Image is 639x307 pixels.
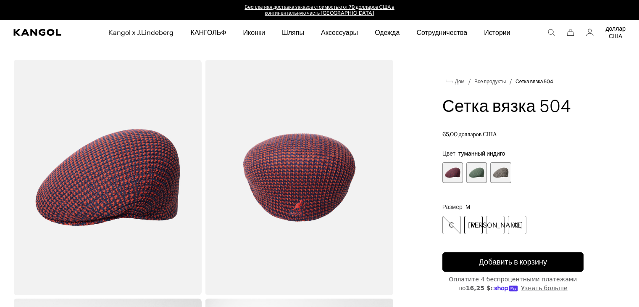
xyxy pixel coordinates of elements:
[442,99,571,116] font: Сетка вязка 504
[547,29,555,36] summary: Искать здесь
[442,203,463,211] font: Размер
[466,162,487,183] label: Глубокий изумруд
[233,4,406,16] slideshow-component: Панель объявлений
[446,78,465,85] a: Дом
[490,162,511,183] div: 3 из 3
[586,29,594,36] a: Счет
[468,77,471,86] font: /
[605,25,626,40] button: доллар США
[455,78,465,85] font: Дом
[442,162,463,183] div: 1 из 3
[321,28,358,37] font: Аксессуары
[484,28,510,37] font: Истории
[100,20,182,45] a: Kangol x J.Lindeberg
[375,28,400,37] font: Одежда
[245,4,394,16] a: Бесплатная доставка заказов стоимостью от 79 долларов США в континентальную часть [GEOGRAPHIC_DATA]
[282,28,304,37] font: Шляпы
[476,20,519,45] a: Истории
[465,203,471,211] font: М
[442,150,455,157] font: Цвет
[13,60,202,295] img: цвет-туманно-индиго
[509,77,512,86] font: /
[474,78,506,85] font: Все продукты
[567,29,574,36] button: Корзина
[273,20,313,45] a: Шляпы
[233,4,406,16] div: 1 из 2
[243,28,266,37] font: Иконки
[13,29,71,36] a: Кангол
[366,20,408,45] a: Одежда
[515,78,553,85] font: Сетка вязка 504
[442,162,463,183] label: Туманный индиго
[191,28,226,37] font: КАНГОЛЬФ
[416,28,467,37] font: Сотрудничества
[442,252,584,272] button: Добавить в корзину
[408,20,476,45] a: Сотрудничества
[205,60,393,295] img: цвет-туманно-индиго
[313,20,366,45] a: Аксессуары
[479,257,547,267] font: Добавить в корзину
[490,162,511,183] label: Черный
[442,77,584,87] nav: панировочные сухари
[515,79,553,85] a: Сетка вязка 504
[233,4,406,16] div: Объявление
[468,221,523,229] font: [PERSON_NAME]
[466,162,487,183] div: 2 из 3
[182,20,235,45] a: КАНГОЛЬФ
[474,79,506,85] a: Все продукты
[513,221,521,229] font: XL
[442,130,497,138] font: 65,00 долларов США
[235,20,274,45] a: Иконки
[108,28,174,37] font: Kangol x J.Lindeberg
[458,150,505,157] font: туманный индиго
